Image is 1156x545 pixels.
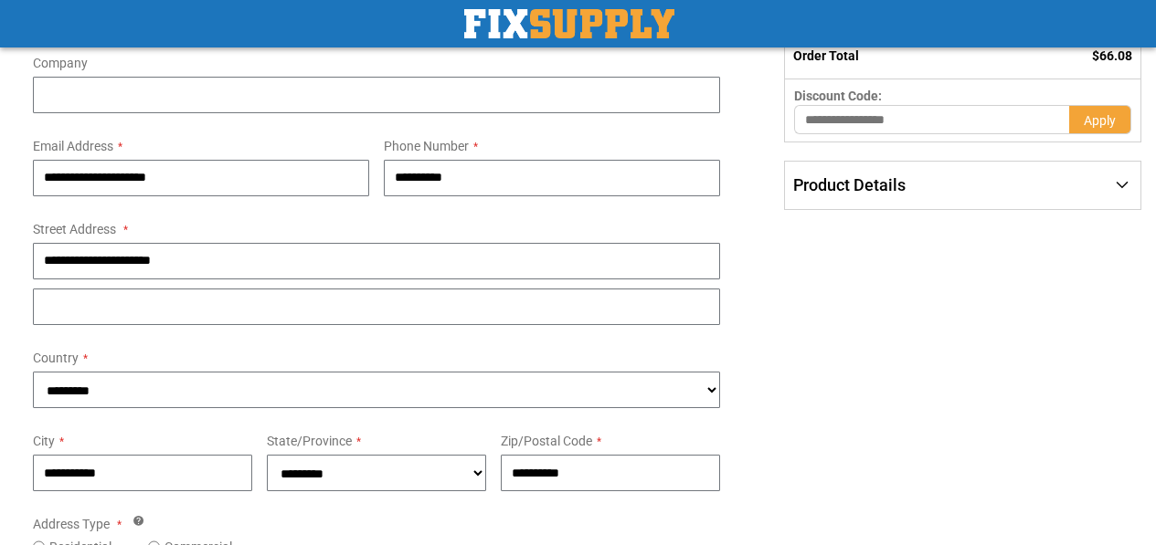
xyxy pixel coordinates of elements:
[33,351,79,365] span: Country
[33,56,88,70] span: Company
[793,175,906,194] span: Product Details
[33,222,116,236] span: Street Address
[794,89,882,103] span: Discount Code:
[384,139,469,153] span: Phone Number
[1069,105,1131,134] button: Apply
[33,139,113,153] span: Email Address
[267,434,352,448] span: State/Province
[1084,113,1116,128] span: Apply
[464,9,674,38] a: store logo
[464,9,674,38] img: Fix Industrial Supply
[501,434,592,448] span: Zip/Postal Code
[33,517,110,531] span: Address Type
[793,48,859,63] strong: Order Total
[1092,48,1132,63] span: $66.08
[33,434,55,448] span: City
